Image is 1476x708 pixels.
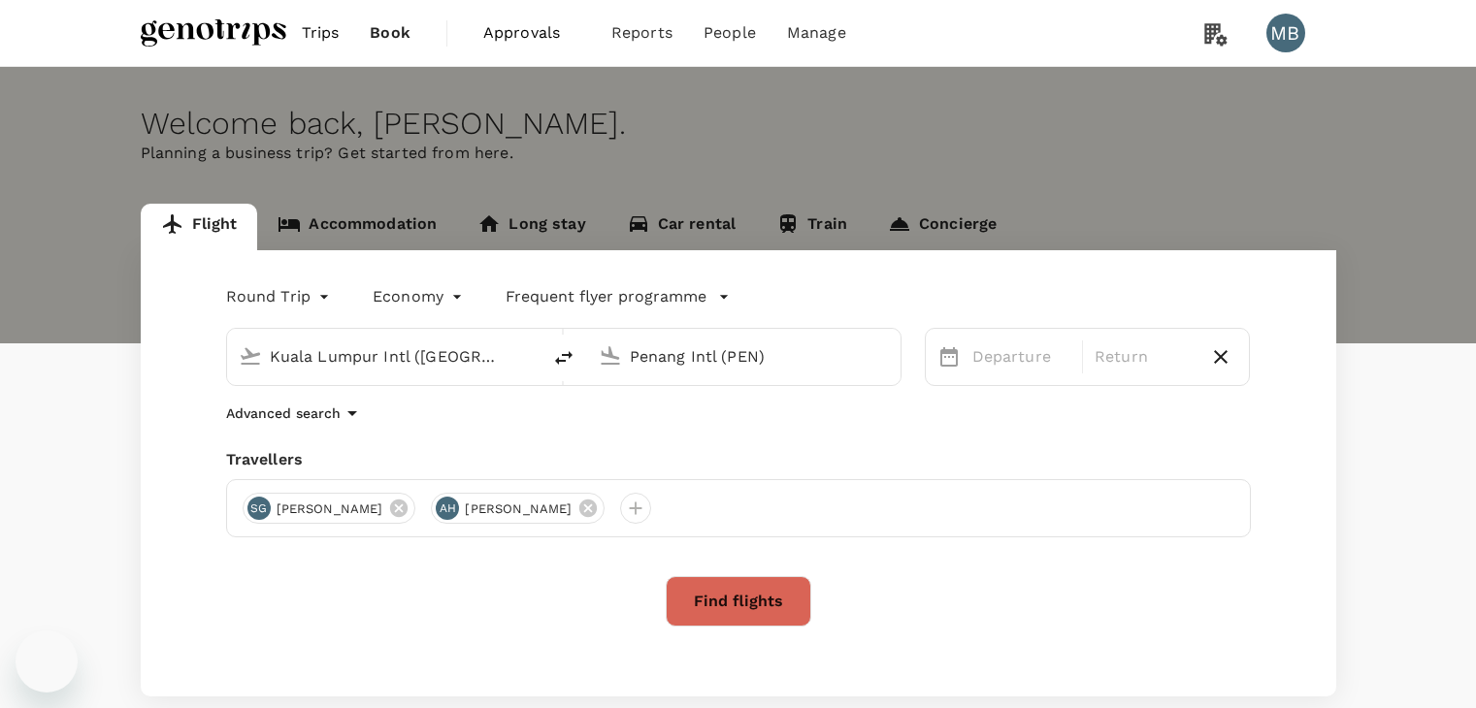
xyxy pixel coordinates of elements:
span: Manage [787,21,846,45]
p: Departure [972,345,1070,369]
div: AH [436,497,459,520]
div: Welcome back , [PERSON_NAME] . [141,106,1336,142]
button: Frequent flyer programme [506,285,730,308]
iframe: Button to launch messaging window [16,630,78,692]
button: delete [541,335,587,381]
a: Long stay [457,204,606,250]
span: People [704,21,756,45]
span: Reports [611,21,672,45]
button: Open [527,354,531,358]
a: Car rental [607,204,757,250]
a: Train [756,204,868,250]
div: Travellers [226,448,1251,471]
button: Advanced search [226,402,364,425]
button: Find flights [666,576,811,627]
a: Accommodation [257,204,457,250]
span: Approvals [483,21,580,45]
span: [PERSON_NAME] [453,499,583,519]
div: Economy [373,281,467,312]
a: Concierge [868,204,1017,250]
span: Trips [302,21,340,45]
div: SG[PERSON_NAME] [243,493,416,524]
p: Return [1095,345,1193,369]
button: Open [887,354,891,358]
input: Going to [630,341,860,371]
p: Planning a business trip? Get started from here. [141,142,1336,165]
a: Flight [141,204,258,250]
div: MB [1266,14,1305,52]
p: Advanced search [226,403,341,423]
p: Frequent flyer programme [506,285,706,308]
span: Book [370,21,410,45]
img: Genotrips - ALL [141,12,286,54]
div: AH[PERSON_NAME] [431,493,605,524]
input: Depart from [270,341,500,371]
div: Round Trip [226,281,335,312]
span: [PERSON_NAME] [265,499,395,519]
div: SG [247,497,271,520]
